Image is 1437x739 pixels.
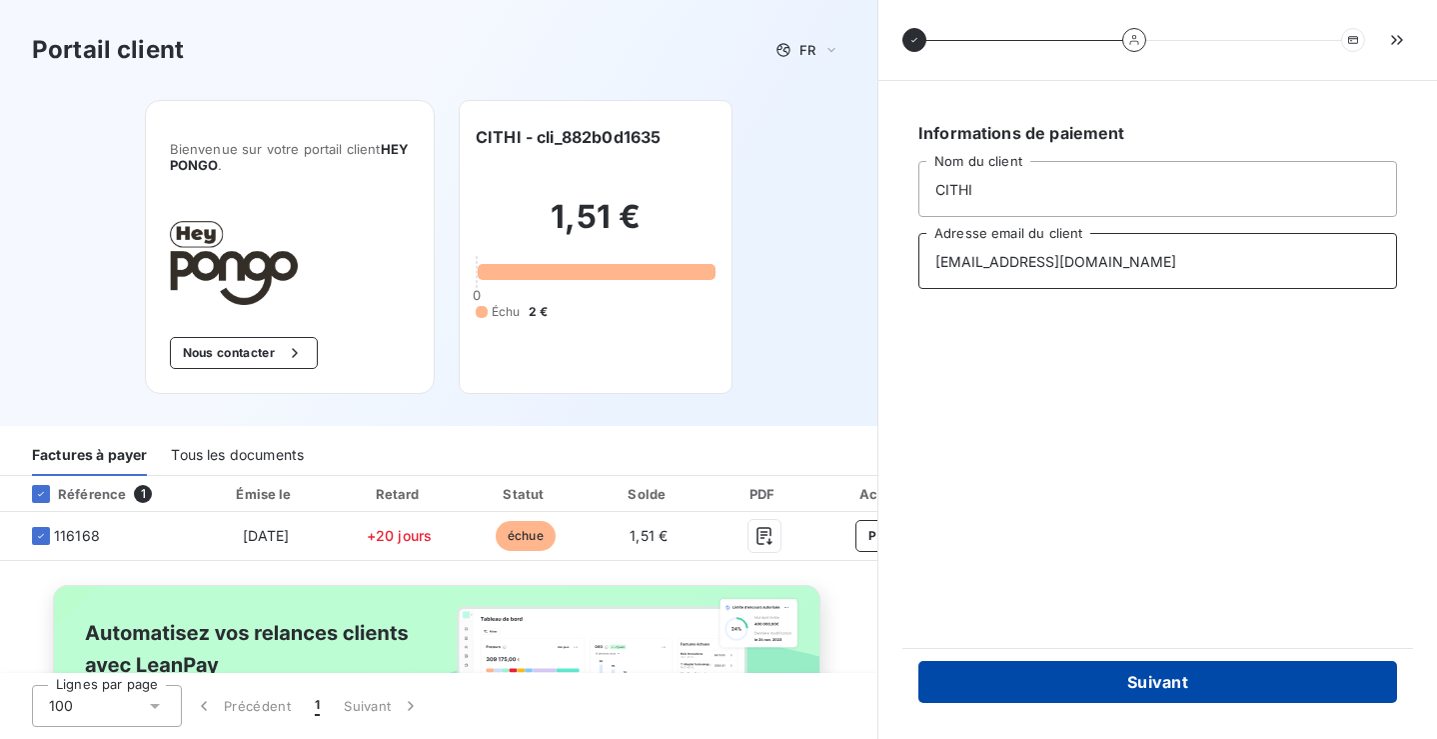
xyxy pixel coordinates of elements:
h6: CITHI - cli_882b0d1635 [476,125,661,149]
button: Nous contacter [170,337,318,369]
span: 116168 [54,526,100,546]
span: 1 [315,696,320,716]
span: [DATE] [243,527,290,544]
span: 1 [134,485,152,503]
button: 1 [303,685,332,727]
div: Solde [592,484,706,504]
h6: Informations de paiement [918,121,1397,145]
span: +20 jours [367,527,432,544]
button: Suivant [918,661,1397,703]
span: 100 [49,696,73,716]
div: Statut [467,484,584,504]
button: Précédent [182,685,303,727]
div: PDF [714,484,814,504]
button: Suivant [332,685,433,727]
h2: 1,51 € [476,197,716,257]
span: Bienvenue sur votre portail client . [170,141,410,173]
span: 0 [473,287,481,303]
span: échue [496,521,556,551]
div: Actions [823,484,950,504]
div: Retard [340,484,460,504]
span: 2 € [529,303,548,321]
span: 1,51 € [630,527,668,544]
h3: Portail client [32,32,184,68]
span: HEY PONGO [170,141,410,173]
div: Émise le [200,484,331,504]
div: Référence [16,485,126,503]
span: Échu [492,303,521,321]
input: placeholder [918,233,1397,289]
span: FR [799,42,815,58]
div: Factures à payer [32,434,147,476]
div: Tous les documents [171,434,304,476]
input: placeholder [918,161,1397,217]
img: Company logo [170,221,298,305]
button: Payer [855,520,917,552]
